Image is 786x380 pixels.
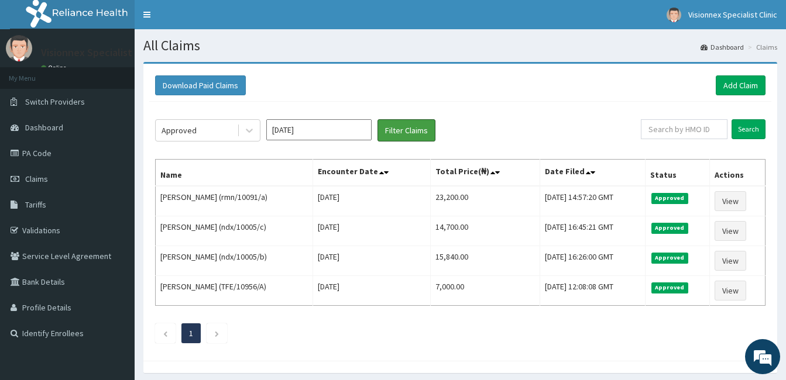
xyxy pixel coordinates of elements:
[41,47,159,58] p: Visionnex Specialist Clinic
[540,276,645,306] td: [DATE] 12:08:08 GMT
[25,122,63,133] span: Dashboard
[645,160,709,186] th: Status
[156,160,313,186] th: Name
[641,119,727,139] input: Search by HMO ID
[715,221,746,241] a: View
[143,38,777,53] h1: All Claims
[313,216,431,246] td: [DATE]
[163,328,168,338] a: Previous page
[155,75,246,95] button: Download Paid Claims
[25,96,85,107] span: Switch Providers
[709,160,765,186] th: Actions
[715,251,746,271] a: View
[431,160,540,186] th: Total Price(₦)
[431,246,540,276] td: 15,840.00
[651,193,688,203] span: Approved
[732,119,766,139] input: Search
[715,281,746,300] a: View
[162,125,197,136] div: Approved
[25,199,46,210] span: Tariffs
[701,42,744,52] a: Dashboard
[6,255,223,296] textarea: Type your message and hit 'Enter'
[266,119,372,140] input: Select Month and Year
[214,328,219,338] a: Next page
[6,35,32,61] img: User Image
[431,186,540,216] td: 23,200.00
[651,282,688,293] span: Approved
[68,115,162,233] span: We're online!
[61,65,197,81] div: Chat with us now
[431,216,540,246] td: 14,700.00
[540,186,645,216] td: [DATE] 14:57:20 GMT
[715,191,746,211] a: View
[22,58,47,88] img: d_794563401_company_1708531726252_794563401
[745,42,777,52] li: Claims
[313,160,431,186] th: Encounter Date
[431,276,540,306] td: 7,000.00
[156,276,313,306] td: [PERSON_NAME] (TFE/10956/A)
[41,64,69,72] a: Online
[651,223,688,233] span: Approved
[667,8,681,22] img: User Image
[25,174,48,184] span: Claims
[540,216,645,246] td: [DATE] 16:45:21 GMT
[377,119,435,141] button: Filter Claims
[313,186,431,216] td: [DATE]
[313,276,431,306] td: [DATE]
[651,253,688,263] span: Approved
[156,216,313,246] td: [PERSON_NAME] (ndx/10005/c)
[540,160,645,186] th: Date Filed
[716,75,766,95] a: Add Claim
[540,246,645,276] td: [DATE] 16:26:00 GMT
[156,246,313,276] td: [PERSON_NAME] (ndx/10005/b)
[313,246,431,276] td: [DATE]
[189,328,193,338] a: Page 1 is your current page
[192,6,220,34] div: Minimize live chat window
[156,186,313,216] td: [PERSON_NAME] (rmn/10091/a)
[688,9,777,20] span: Visionnex Specialist Clinic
